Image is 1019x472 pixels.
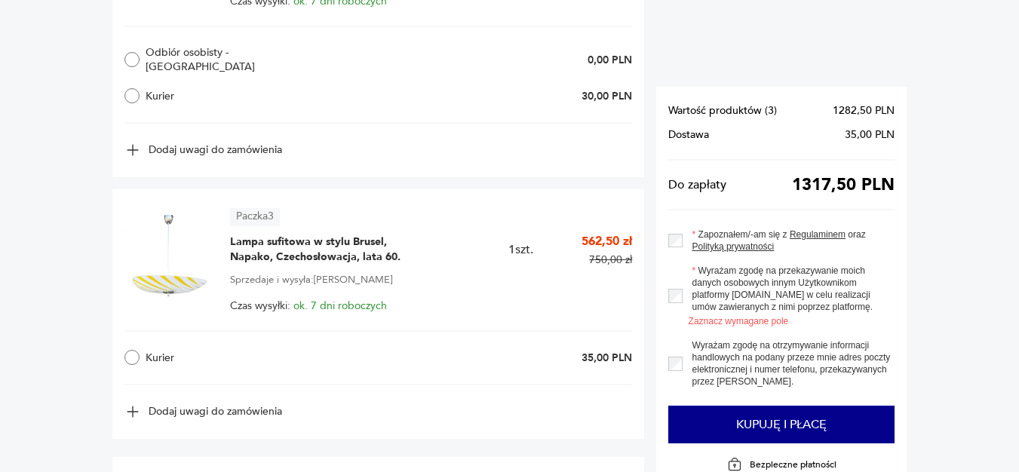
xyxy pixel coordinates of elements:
label: Zapoznałem/-am się z oraz [683,228,895,253]
p: 750,00 zł [589,253,632,267]
label: Kurier [124,88,340,103]
img: Lampa sufitowa w stylu Brusel, Napako, Czechosłowacja, lata 60. [124,215,212,302]
button: Dodaj uwagi do zamówienia [124,403,282,420]
span: Sprzedaje i wysyła: [PERSON_NAME] [230,271,392,288]
span: Do zapłaty [668,179,726,191]
p: 35,00 PLN [582,351,632,365]
a: Polityką prywatności [692,241,775,252]
img: Ikona kłódki [727,457,742,472]
label: Kurier [124,350,340,365]
p: 0,00 PLN [588,53,632,67]
span: Dostawa [668,129,709,141]
span: 1317,50 PLN [792,179,895,191]
p: Bezpieczne płatności [750,458,836,470]
input: Kurier [124,350,140,365]
span: Wartość produktów ( 3 ) [668,105,777,117]
button: Dodaj uwagi do zamówienia [124,142,282,158]
p: 30,00 PLN [582,89,632,103]
span: 1 szt. [508,241,533,258]
span: 35,00 PLN [845,129,895,141]
label: Odbiór osobisty - [GEOGRAPHIC_DATA] [124,45,340,74]
span: 1282,50 PLN [833,105,895,117]
p: 562,50 zł [582,233,632,250]
input: Odbiór osobisty - [GEOGRAPHIC_DATA] [124,52,140,67]
button: Kupuję i płacę [668,406,895,443]
input: Kurier [124,88,140,103]
label: Wyrażam zgodę na otrzymywanie informacji handlowych na podany przeze mnie adres poczty elektronic... [683,339,895,388]
span: Czas wysyłki: [230,300,387,312]
a: Regulaminem [790,229,846,240]
span: Lampa sufitowa w stylu Brusel, Napako, Czechosłowacja, lata 60. [230,234,419,265]
label: Wyrażam zgodę na przekazywanie moich danych osobowych innym Użytkownikom platformy [DOMAIN_NAME] ... [683,265,895,313]
span: ok. 7 dni roboczych [293,299,387,313]
span: Zaznacz wymagane pole [689,316,789,326]
article: Paczka 3 [230,208,280,226]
